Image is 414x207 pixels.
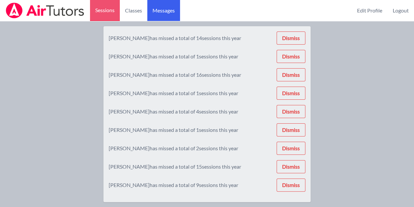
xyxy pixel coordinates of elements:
[109,89,238,97] div: [PERSON_NAME] has missed a total of 1 sessions this year
[109,71,241,79] div: [PERSON_NAME] has missed a total of 16 sessions this year
[109,52,238,60] div: [PERSON_NAME] has missed a total of 1 sessions this year
[109,126,238,134] div: [PERSON_NAME] has missed a total of 1 sessions this year
[277,68,305,81] button: Dismiss
[277,142,305,155] button: Dismiss
[277,178,305,192] button: Dismiss
[277,87,305,100] button: Dismiss
[153,7,175,14] span: Messages
[277,105,305,118] button: Dismiss
[109,34,241,42] div: [PERSON_NAME] has missed a total of 14 sessions this year
[277,123,305,136] button: Dismiss
[109,108,238,115] div: [PERSON_NAME] has missed a total of 4 sessions this year
[109,181,238,189] div: [PERSON_NAME] has missed a total of 9 sessions this year
[5,3,85,18] img: Airtutors Logo
[277,31,305,45] button: Dismiss
[277,160,305,173] button: Dismiss
[109,163,241,171] div: [PERSON_NAME] has missed a total of 15 sessions this year
[109,144,238,152] div: [PERSON_NAME] has missed a total of 2 sessions this year
[277,50,305,63] button: Dismiss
